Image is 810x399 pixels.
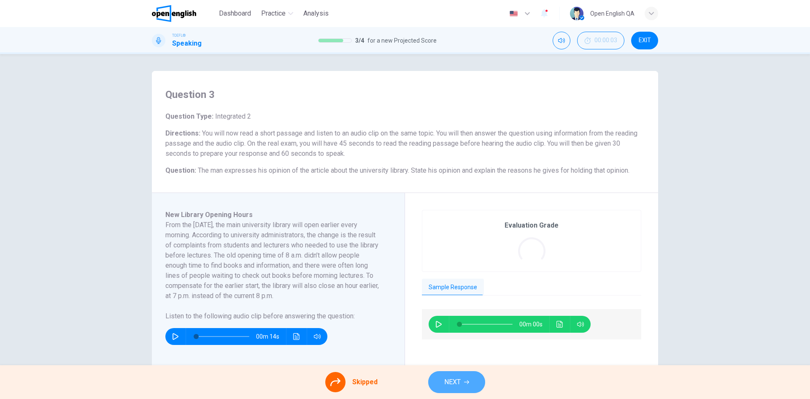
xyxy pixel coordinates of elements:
[216,6,254,21] button: Dashboard
[165,166,645,176] h6: Question :
[422,279,484,296] button: Sample Response
[172,33,186,38] span: TOEFL®
[577,32,624,49] div: Hide
[553,32,570,49] div: Mute
[553,316,567,333] button: Click to see the audio transcription
[505,220,559,231] h6: Evaluation Grade
[256,328,286,345] span: 00m 14s
[444,376,461,388] span: NEXT
[152,5,216,22] a: OpenEnglish logo
[165,311,381,321] h6: Listen to the following audio clip before answering the question :
[355,35,364,46] span: 3 / 4
[594,37,617,44] span: 00:00:03
[352,377,378,387] span: Skipped
[172,38,202,49] h1: Speaking
[428,371,485,393] button: NEXT
[165,111,645,122] h6: Question Type :
[213,112,251,120] span: Integrated 2
[639,37,651,44] span: EXIT
[165,128,645,159] h6: Directions :
[519,316,549,333] span: 00m 00s
[165,129,637,157] span: You will now read a short passage and listen to an audio clip on the same topic. You will then an...
[258,6,297,21] button: Practice
[165,88,645,101] h4: Question 3
[577,32,624,49] button: 00:00:03
[367,35,437,46] span: for a new Projected Score
[152,5,196,22] img: OpenEnglish logo
[290,328,303,345] button: Click to see the audio transcription
[165,220,381,301] h6: From the [DATE], the main university library will open earlier every morning. According to univer...
[422,279,641,296] div: basic tabs example
[300,6,332,21] button: Analysis
[165,211,253,219] span: New Library Opening Hours
[570,7,583,20] img: Profile picture
[590,8,634,19] div: Open English QA
[631,32,658,49] button: EXIT
[261,8,286,19] span: Practice
[303,8,329,19] span: Analysis
[219,8,251,19] span: Dashboard
[508,11,519,17] img: en
[198,166,629,174] span: The man expresses his opinion of the article about the university library. State his opinion and ...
